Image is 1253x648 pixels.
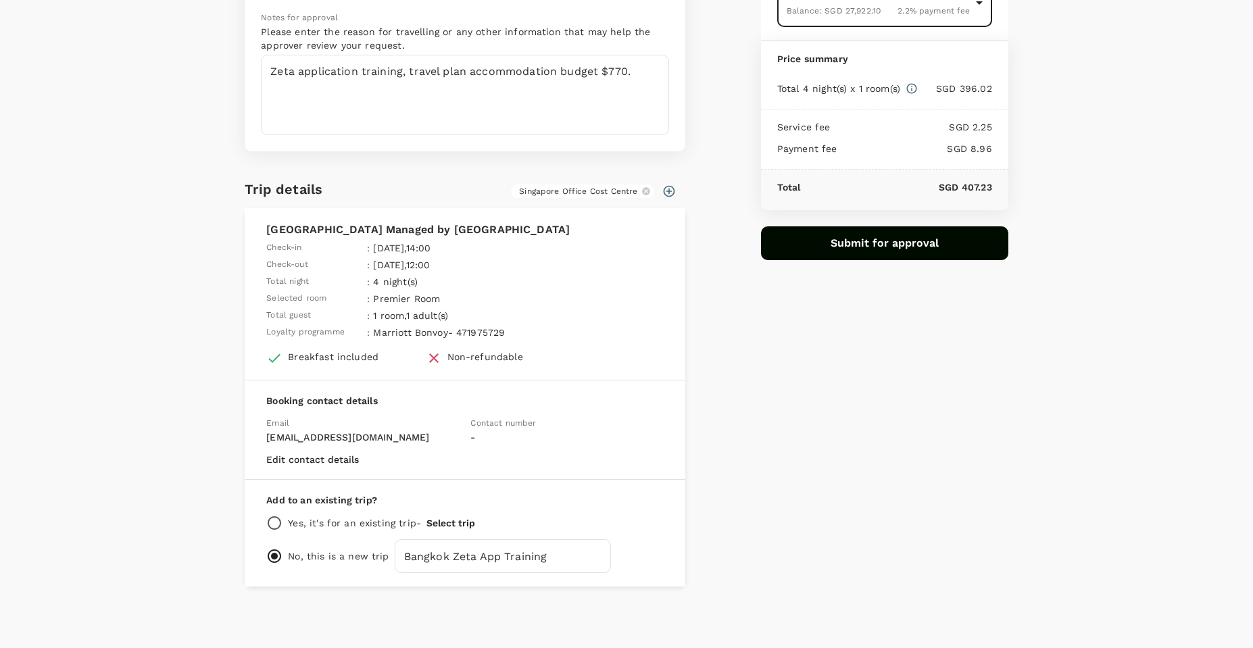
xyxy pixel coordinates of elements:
[777,180,801,194] p: Total
[373,326,541,339] p: Marriott Bonvoy - 471975729
[367,275,370,289] span: :
[367,326,370,339] span: :
[777,142,837,155] p: Payment fee
[511,184,654,198] div: Singapore Office Cost Centre
[266,430,460,444] p: [EMAIL_ADDRESS][DOMAIN_NAME]
[288,549,389,563] p: No, this is a new trip
[266,326,345,339] span: Loyalty programme
[470,418,536,428] span: Contact number
[266,222,664,238] p: [GEOGRAPHIC_DATA] Managed by [GEOGRAPHIC_DATA]
[373,258,541,272] p: [DATE] , 12:00
[367,292,370,305] span: :
[288,350,378,364] div: Breakfast included
[261,25,669,52] p: Please enter the reason for travelling or any other information that may help the approver review...
[266,454,359,465] button: Edit contact details
[266,418,289,428] span: Email
[777,52,992,66] p: Price summary
[898,6,970,16] span: 2.2 % payment fee
[288,516,421,530] p: Yes, it's for an existing trip -
[266,241,301,255] span: Check-in
[918,82,992,95] p: SGD 396.02
[373,292,541,305] p: Premier Room
[373,275,541,289] p: 4 night(s)
[367,309,370,322] span: :
[266,309,311,322] span: Total guest
[373,309,541,322] p: 1 room , 1 adult(s)
[367,241,370,255] span: :
[426,518,475,528] button: Select trip
[777,120,831,134] p: Service fee
[266,258,308,272] span: Check-out
[801,180,992,194] p: SGD 407.23
[777,82,900,95] p: Total 4 night(s) x 1 room(s)
[266,394,664,407] p: Booking contact details
[266,493,664,507] p: Add to an existing trip?
[395,539,611,573] input: Trip to Bangkok (Default)
[245,178,322,200] h6: Trip details
[447,350,523,364] div: Non-refundable
[266,238,545,339] table: simple table
[373,241,541,255] p: [DATE] , 14:00
[266,275,309,289] span: Total night
[261,11,669,25] p: Notes for approval
[367,258,370,272] span: :
[761,226,1008,260] button: Submit for approval
[837,142,992,155] p: SGD 8.96
[831,120,992,134] p: SGD 2.25
[266,292,326,305] span: Selected room
[511,186,645,197] span: Singapore Office Cost Centre
[787,6,881,16] span: Balance : SGD 27,922.10
[470,430,664,444] p: -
